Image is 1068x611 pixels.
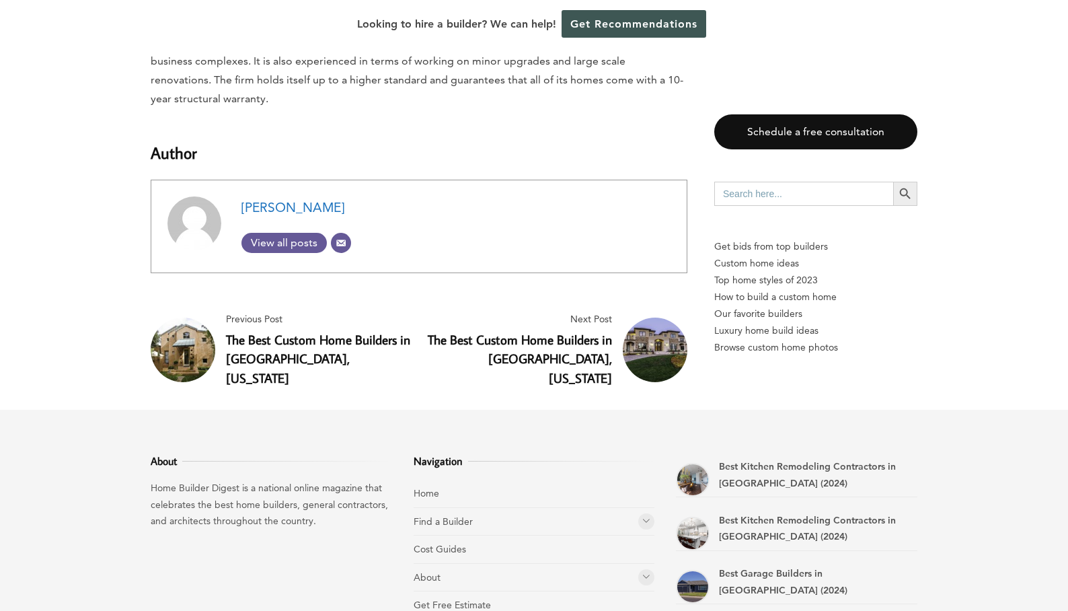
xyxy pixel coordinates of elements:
input: Search here... [714,182,893,206]
a: Top home styles of 2023 [714,272,917,289]
a: Schedule a free consultation [714,114,917,150]
p: Get bids from top builders [714,238,917,255]
a: Get Recommendations [562,10,706,38]
a: Best Kitchen Remodeling Contractors in Buncombe (2024) [676,463,710,497]
a: Find a Builder [414,515,473,528]
a: Email [331,233,351,253]
a: [PERSON_NAME] [241,200,344,215]
a: Custom home ideas [714,255,917,272]
span: Next Post [424,311,612,328]
a: Cost Guides [414,543,466,555]
a: Best Kitchen Remodeling Contractors in Waynesville (2024) [676,517,710,550]
svg: Search [898,186,913,201]
p: Home Builder Digest is a national online magazine that celebrates the best home builders, general... [151,480,392,530]
a: Best Garage Builders in Hendersonville (2024) [676,570,710,604]
a: Best Garage Builders in [GEOGRAPHIC_DATA] (2024) [719,567,847,596]
a: About [414,571,441,583]
a: The Best Custom Home Builders in [GEOGRAPHIC_DATA], [US_STATE] [226,331,410,387]
span: Previous Post [226,311,414,328]
a: Get Free Estimate [414,599,491,611]
h3: Navigation [414,453,655,469]
a: Home [414,487,439,499]
img: Adam Scharf [167,196,221,250]
a: View all posts [241,233,327,253]
a: How to build a custom home [714,289,917,305]
a: Best Kitchen Remodeling Contractors in [GEOGRAPHIC_DATA] (2024) [719,514,896,543]
a: Our favorite builders [714,305,917,322]
a: Luxury home build ideas [714,322,917,339]
h3: Author [151,124,687,165]
iframe: Drift Widget Chat Controller [810,514,1052,595]
a: The Best Custom Home Builders in [GEOGRAPHIC_DATA], [US_STATE] [428,331,612,387]
h3: About [151,453,392,469]
a: Browse custom home photos [714,339,917,356]
span: View all posts [241,236,327,249]
a: Best Kitchen Remodeling Contractors in [GEOGRAPHIC_DATA] (2024) [719,460,896,489]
